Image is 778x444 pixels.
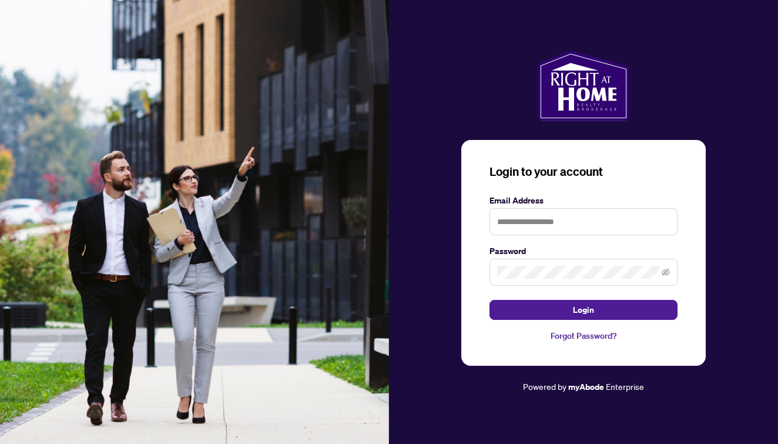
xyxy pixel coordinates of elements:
span: eye-invisible [662,268,670,276]
label: Password [489,245,678,258]
h3: Login to your account [489,163,678,180]
a: Forgot Password? [489,329,678,342]
label: Email Address [489,194,678,207]
span: Powered by [523,381,566,392]
span: Login [573,301,594,319]
button: Login [489,300,678,320]
a: myAbode [568,380,604,393]
span: Enterprise [606,381,644,392]
img: ma-logo [538,51,629,121]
